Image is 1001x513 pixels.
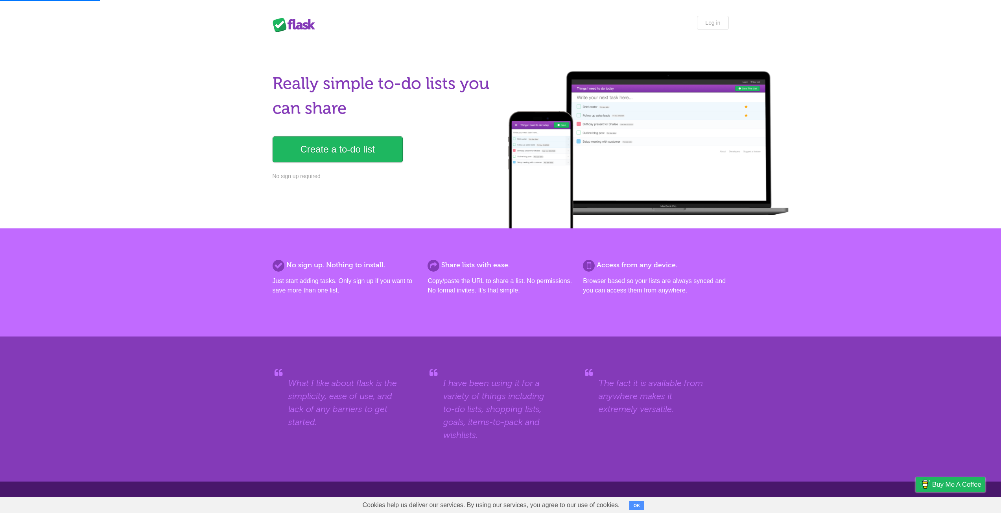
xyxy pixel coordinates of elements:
[599,377,713,416] blockquote: The fact it is available from anywhere makes it extremely versatile.
[583,260,728,270] h2: Access from any device.
[932,478,981,491] span: Buy me a coffee
[916,477,985,492] a: Buy me a coffee
[273,172,496,180] p: No sign up required
[629,501,645,510] button: OK
[443,377,557,441] blockquote: I have been using it for a variety of things including to-do lists, shopping lists, goals, items-...
[920,478,930,491] img: Buy me a coffee
[273,136,403,162] a: Create a to-do list
[355,497,628,513] span: Cookies help us deliver our services. By using our services, you agree to our use of cookies.
[697,16,728,30] a: Log in
[273,260,418,270] h2: No sign up. Nothing to install.
[288,377,402,428] blockquote: What I like about flask is the simplicity, ease of use, and lack of any barriers to get started.
[428,276,573,295] p: Copy/paste the URL to share a list. No permissions. No formal invites. It's that simple.
[583,276,728,295] p: Browser based so your lists are always synced and you can access them from anywhere.
[273,18,320,32] div: Flask Lists
[273,276,418,295] p: Just start adding tasks. Only sign up if you want to save more than one list.
[428,260,573,270] h2: Share lists with ease.
[273,71,496,121] h1: Really simple to-do lists you can share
